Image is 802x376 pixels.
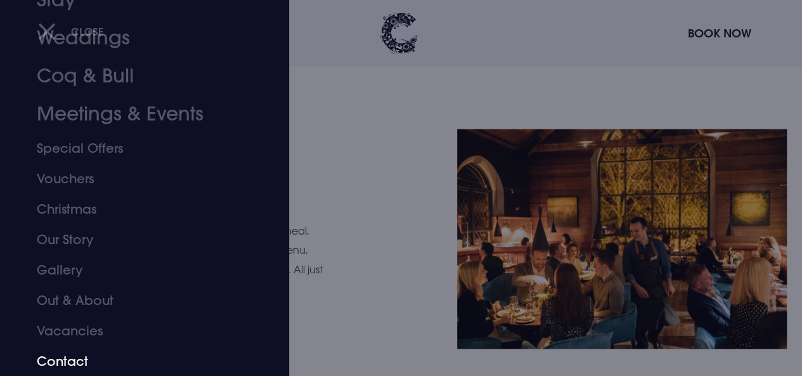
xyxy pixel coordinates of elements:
a: Weddings [37,19,235,57]
a: Out & About [37,285,235,316]
a: Vacancies [37,316,235,346]
a: Meetings & Events [37,95,235,133]
a: Our Story [37,224,235,255]
a: Coq & Bull [37,57,235,95]
a: Vouchers [37,164,235,194]
a: Christmas [37,194,235,224]
span: Close [71,25,104,38]
a: Gallery [37,255,235,285]
a: Special Offers [37,133,235,164]
button: Close [38,18,104,44]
